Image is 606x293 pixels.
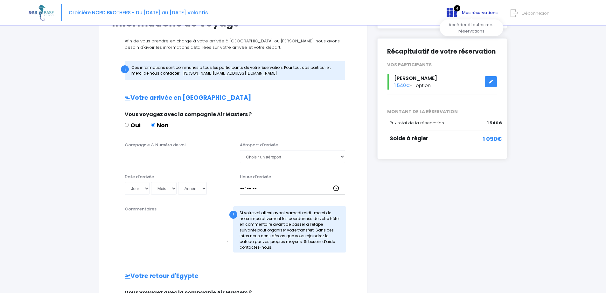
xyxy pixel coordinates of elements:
[125,111,252,118] span: Vous voyagez avec la compagnie Air Masters ?
[112,38,355,50] p: Afin de vous prendre en charge à votre arrivée à [GEOGRAPHIC_DATA] ou [PERSON_NAME], nous avons b...
[394,82,410,89] span: 1 540€
[229,211,237,219] div: !
[454,5,460,11] span: 4
[125,123,129,127] input: Oui
[112,17,355,29] h1: Informations de voyage
[125,121,141,129] label: Oui
[394,75,437,82] span: [PERSON_NAME]
[121,65,129,73] div: i
[487,120,502,126] span: 1 540€
[240,142,278,148] label: Aéroport d'arrivée
[390,120,444,126] span: Prix total de la réservation
[462,10,498,16] span: Mes réservations
[390,135,428,142] span: Solde à régler
[69,9,208,16] span: Croisière NORD BROTHERS - Du [DATE] au [DATE] Volantis
[151,123,155,127] input: Non
[483,135,502,143] span: 1 090€
[125,206,157,212] label: Commentaires
[522,10,549,16] span: Déconnexion
[382,62,502,68] div: VOS PARTICIPANTS
[112,273,355,280] h2: Votre retour d'Egypte
[382,108,502,115] span: MONTANT DE LA RÉSERVATION
[151,121,169,129] label: Non
[382,74,502,90] div: - 1 option
[442,12,501,18] a: 4 Mes réservations
[125,61,345,80] div: Ces informations sont communes à tous les participants de votre réservation. Pour tout cas partic...
[240,174,271,180] label: Heure d'arrivée
[125,174,154,180] label: Date d'arrivée
[440,19,503,36] div: Accéder à toutes mes réservations
[387,48,497,55] h2: Récapitulatif de votre réservation
[233,206,346,253] div: Si votre vol atterri avant samedi midi : merci de noter impérativement les coordonnés de votre hô...
[112,94,355,102] h2: Votre arrivée en [GEOGRAPHIC_DATA]
[125,142,186,148] label: Compagnie & Numéro de vol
